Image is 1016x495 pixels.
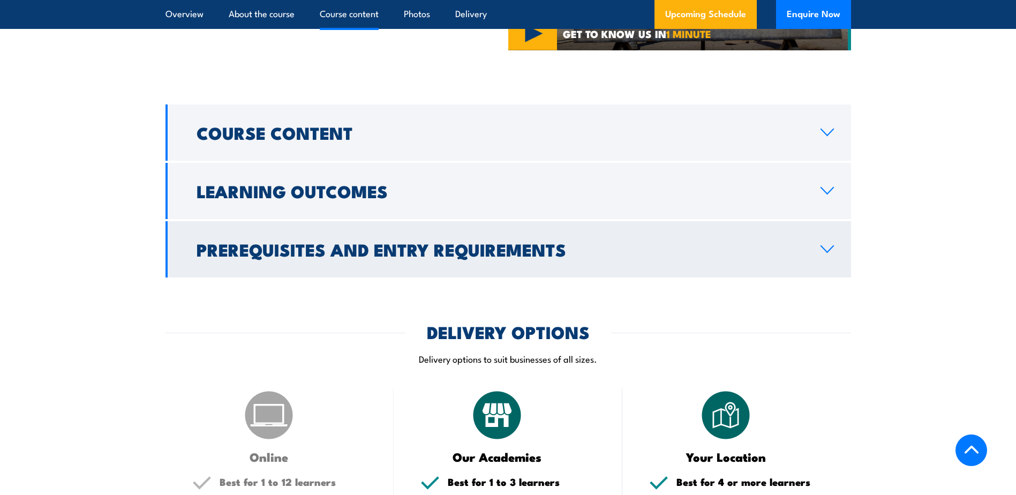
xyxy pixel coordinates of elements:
h3: Our Academies [420,451,574,463]
p: Delivery options to suit businesses of all sizes. [165,352,851,365]
h2: Course Content [197,125,803,140]
a: Course Content [165,104,851,161]
h2: DELIVERY OPTIONS [427,324,590,339]
span: GET TO KNOW US IN [563,29,711,39]
h3: Online [192,451,346,463]
h3: Your Location [649,451,803,463]
h5: Best for 4 or more learners [676,477,824,487]
h2: Learning Outcomes [197,183,803,198]
a: Prerequisites and Entry Requirements [165,221,851,277]
h2: Prerequisites and Entry Requirements [197,242,803,257]
a: Learning Outcomes [165,163,851,219]
strong: 1 MINUTE [666,26,711,41]
h5: Best for 1 to 3 learners [448,477,596,487]
h5: Best for 1 to 12 learners [220,477,367,487]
